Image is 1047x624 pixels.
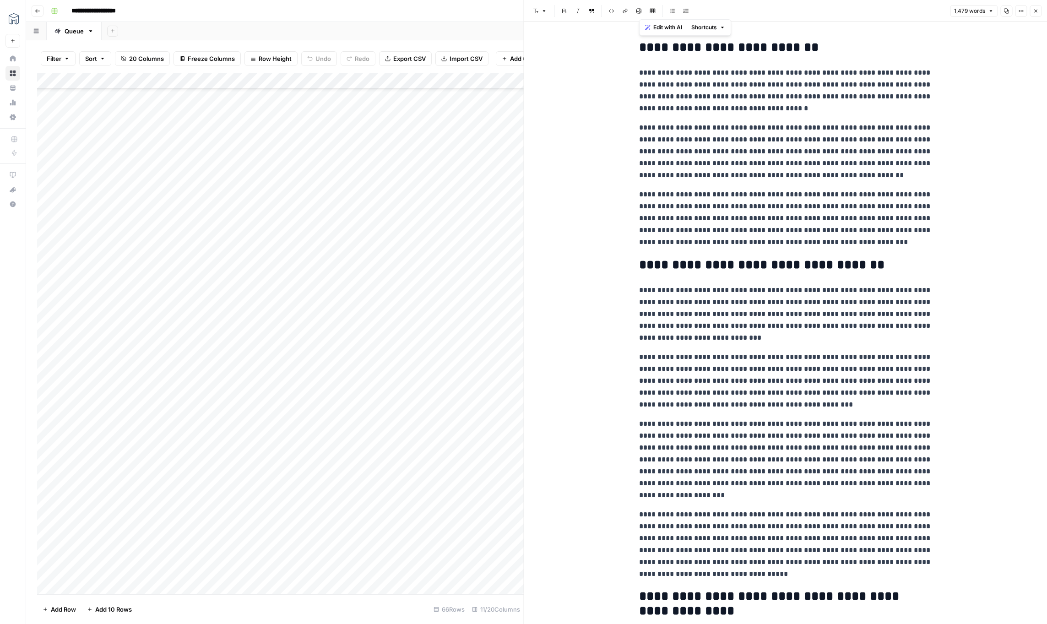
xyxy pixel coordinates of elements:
button: What's new? [5,182,20,197]
span: Export CSV [393,54,426,63]
span: 1,479 words [954,7,985,15]
a: Home [5,51,20,66]
button: Add Column [496,51,551,66]
button: Shortcuts [688,22,729,33]
div: What's new? [6,183,20,196]
span: Import CSV [450,54,483,63]
span: Filter [47,54,61,63]
div: 11/20 Columns [468,602,524,617]
button: Add Row [37,602,81,617]
span: Shortcuts [691,23,717,32]
a: Queue [47,22,102,40]
div: Queue [65,27,84,36]
button: Edit with AI [641,22,686,33]
span: Add Row [51,605,76,614]
a: Browse [5,66,20,81]
img: MESA Logo [5,11,22,27]
button: Add 10 Rows [81,602,137,617]
button: Filter [41,51,76,66]
a: AirOps Academy [5,168,20,182]
span: Add Column [510,54,545,63]
button: Freeze Columns [174,51,241,66]
span: Undo [315,54,331,63]
button: 20 Columns [115,51,170,66]
span: Add 10 Rows [95,605,132,614]
div: 66 Rows [430,602,468,617]
a: Usage [5,95,20,110]
button: Import CSV [435,51,488,66]
span: Edit with AI [653,23,682,32]
span: 20 Columns [129,54,164,63]
button: Workspace: MESA [5,7,20,30]
button: Help + Support [5,197,20,212]
span: Sort [85,54,97,63]
button: Row Height [244,51,298,66]
span: Row Height [259,54,292,63]
span: Freeze Columns [188,54,235,63]
button: Export CSV [379,51,432,66]
button: 1,479 words [950,5,998,17]
button: Sort [79,51,111,66]
button: Redo [341,51,375,66]
a: Settings [5,110,20,125]
button: Undo [301,51,337,66]
a: Your Data [5,81,20,95]
span: Redo [355,54,369,63]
